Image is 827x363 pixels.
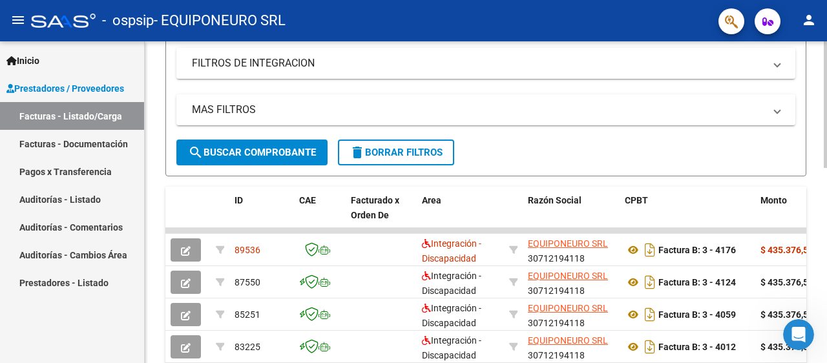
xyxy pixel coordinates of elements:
[13,174,246,209] div: Envíanos un mensaje
[642,240,658,260] i: Descargar documento
[299,195,316,205] span: CAE
[10,12,26,28] mat-icon: menu
[192,103,764,117] mat-panel-title: MAS FILTROS
[528,303,608,313] span: EQUIPONEURO SRL
[422,271,481,296] span: Integración - Discapacidad
[658,245,736,255] strong: Factura B: 3 - 4176
[188,145,204,160] mat-icon: search
[351,195,399,220] span: Facturado x Orden De
[422,335,481,360] span: Integración - Discapacidad
[760,342,813,352] strong: $ 435.376,56
[417,187,504,244] datatable-header-cell: Area
[235,277,260,287] span: 87550
[760,277,813,287] strong: $ 435.376,56
[26,92,233,136] p: Hola! EQUIPONEURO
[235,342,260,352] span: 83225
[642,337,658,357] i: Descargar documento
[625,195,648,205] span: CPBT
[642,304,658,325] i: Descargar documento
[235,195,243,205] span: ID
[528,269,614,296] div: 30712194118
[192,56,764,70] mat-panel-title: FILTROS DE INTEGRACION
[176,140,328,165] button: Buscar Comprobante
[528,195,581,205] span: Razón Social
[620,187,755,244] datatable-header-cell: CPBT
[222,21,246,44] div: Cerrar
[658,277,736,287] strong: Factura B: 3 - 4124
[154,6,286,35] span: - EQUIPONEURO SRL
[346,187,417,244] datatable-header-cell: Facturado x Orden De
[6,54,39,68] span: Inicio
[528,271,608,281] span: EQUIPONEURO SRL
[528,236,614,264] div: 30712194118
[176,94,795,125] mat-expansion-panel-header: MAS FILTROS
[760,245,813,255] strong: $ 435.376,56
[176,48,795,79] mat-expansion-panel-header: FILTROS DE INTEGRACION
[235,309,260,320] span: 85251
[294,187,346,244] datatable-header-cell: CAE
[528,238,608,249] span: EQUIPONEURO SRL
[51,276,79,285] span: Inicio
[6,81,124,96] span: Prestadores / Proveedores
[760,195,787,205] span: Monto
[102,6,154,35] span: - ospsip
[523,187,620,244] datatable-header-cell: Razón Social
[801,12,817,28] mat-icon: person
[642,272,658,293] i: Descargar documento
[760,309,813,320] strong: $ 435.376,56
[188,147,316,158] span: Buscar Comprobante
[783,319,814,350] iframe: Intercom live chat
[26,136,233,158] p: Necesitás ayuda?
[422,238,481,264] span: Integración - Discapacidad
[528,301,614,328] div: 30712194118
[350,147,443,158] span: Borrar Filtros
[422,195,441,205] span: Area
[528,333,614,360] div: 30712194118
[173,276,215,285] span: Mensajes
[658,342,736,352] strong: Factura B: 3 - 4012
[235,245,260,255] span: 89536
[658,309,736,320] strong: Factura B: 3 - 4059
[350,145,365,160] mat-icon: delete
[26,185,216,198] div: Envíanos un mensaje
[338,140,454,165] button: Borrar Filtros
[528,335,608,346] span: EQUIPONEURO SRL
[229,187,294,244] datatable-header-cell: ID
[129,244,258,296] button: Mensajes
[422,303,481,328] span: Integración - Discapacidad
